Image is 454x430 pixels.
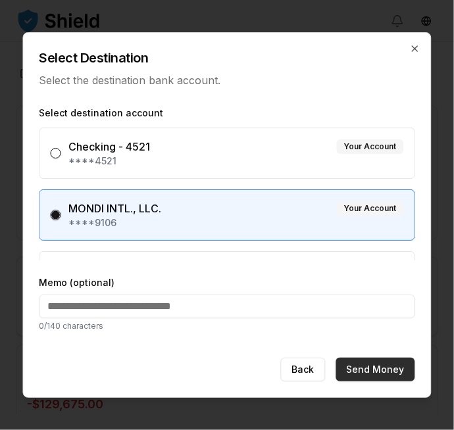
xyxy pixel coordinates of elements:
[337,201,404,216] div: Your Account
[39,72,415,88] p: Select the destination bank account.
[69,139,151,155] div: Checking - 4521
[51,210,61,220] button: MONDI INTL., LLC.Your Account****9106
[39,49,415,67] h2: Select Destination
[69,201,162,216] div: MONDI INTL., LLC.
[39,321,415,331] p: 0 /140 characters
[39,276,415,289] label: Memo (optional)
[336,358,415,381] button: Send Money
[51,148,61,158] button: Checking - 4521Your Account****4521
[281,358,326,381] button: Back
[39,107,415,120] label: Select destination account
[337,139,404,154] div: Your Account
